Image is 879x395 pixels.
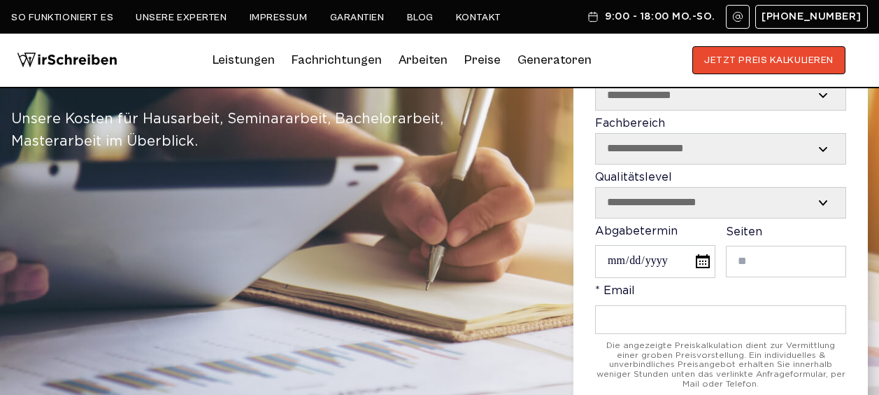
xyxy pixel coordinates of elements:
input: Abgabetermin [595,245,715,278]
img: logo wirschreiben [17,46,117,74]
a: Garantien [330,12,385,23]
a: Fachrichtungen [292,49,382,71]
a: Leistungen [213,49,275,71]
a: So funktioniert es [11,12,113,23]
span: [PHONE_NUMBER] [762,11,862,22]
a: Blog [407,12,434,23]
div: Unsere Kosten für Hausarbeit, Seminararbeit, Bachelorarbeit, Masterarbeit im Überblick. [11,108,483,153]
label: * Email [595,285,846,333]
img: Email [732,11,743,22]
a: Impressum [250,12,308,23]
a: Kontakt [456,12,501,23]
label: Fachbereich [595,118,846,165]
a: Generatoren [517,49,592,71]
div: Die angezeigte Preiskalkulation dient zur Vermittlung einer groben Preisvorstellung. Ein individu... [595,341,846,389]
input: * Email [595,305,846,334]
a: Unsere Experten [136,12,227,23]
a: Preise [464,53,501,67]
a: Arbeiten [399,49,448,71]
label: Qualitätslevel [595,172,846,219]
span: Seiten [726,227,762,237]
select: Fachbereich [596,134,845,163]
label: Abgabetermin [595,226,715,279]
select: Leistung [596,81,845,110]
select: Qualitätslevel [596,188,845,217]
button: JETZT PREIS KALKULIEREN [692,46,845,74]
span: 9:00 - 18:00 Mo.-So. [605,11,715,22]
a: [PHONE_NUMBER] [755,5,868,29]
img: Schedule [587,11,599,22]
